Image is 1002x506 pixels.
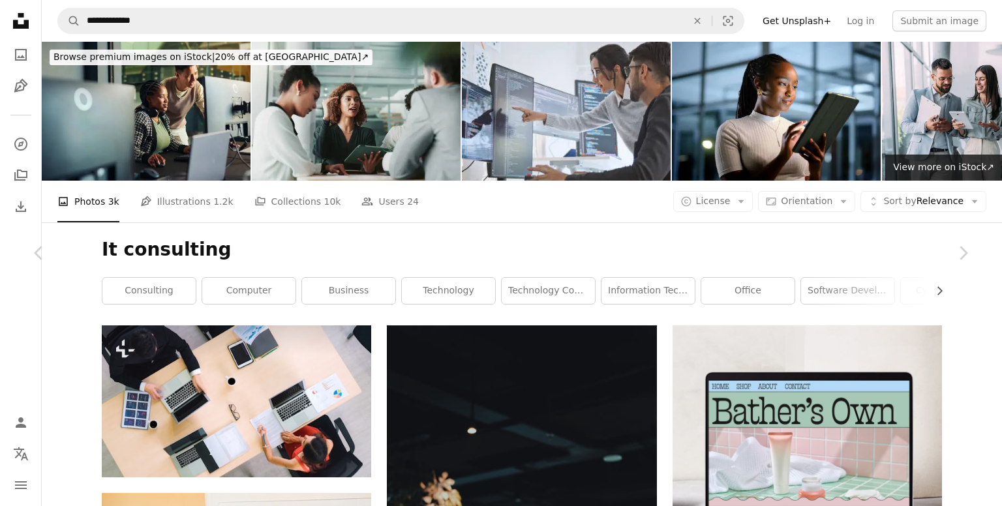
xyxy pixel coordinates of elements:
a: information technology [601,278,695,304]
span: Sort by [883,196,916,206]
button: Menu [8,472,34,498]
a: Collections 10k [254,181,341,222]
a: Next [924,190,1002,316]
span: View more on iStock ↗ [893,162,994,172]
a: office [701,278,795,304]
a: Log in / Sign up [8,409,34,436]
span: 24 [407,194,419,209]
span: 1.2k [213,194,233,209]
a: Browse premium images on iStock|20% off at [GEOGRAPHIC_DATA]↗ [42,42,380,73]
img: Tablet, office and black woman in business at night to research or review design for ads. Technol... [672,42,881,181]
button: Clear [683,8,712,33]
button: Orientation [758,191,855,212]
span: License [696,196,731,206]
a: technology consulting [502,278,595,304]
img: Business people group meeting shot from top view in office . Profession businesswomen, businessme... [102,325,371,477]
a: Photos [8,42,34,68]
a: software development [801,278,894,304]
span: 20% off at [GEOGRAPHIC_DATA] ↗ [53,52,369,62]
button: License [673,191,753,212]
a: Business people group meeting shot from top view in office . Profession businesswomen, businessme... [102,395,371,407]
a: computer [202,278,296,304]
form: Find visuals sitewide [57,8,744,34]
img: Software engineers collaborating on a project, analyzing code on computer monitors in office [42,42,250,181]
h1: It consulting [102,238,942,261]
button: Submit an image [892,10,986,31]
a: View more on iStock↗ [885,155,1002,181]
a: Illustrations 1.2k [140,181,234,222]
a: Users 24 [361,181,419,222]
a: Explore [8,131,34,157]
a: business [302,278,395,304]
a: consulting [102,278,196,304]
img: Hispanic Latin American couple, software engineer developer use computer, work on program coding ... [462,42,671,181]
a: Illustrations [8,73,34,99]
button: Visual search [712,8,744,33]
button: Language [8,441,34,467]
img: Woman, lawyer and tablet at meeting with team, planning and discussion for review for legal case ... [252,42,461,181]
a: technology [402,278,495,304]
a: Collections [8,162,34,188]
button: Search Unsplash [58,8,80,33]
span: Orientation [781,196,832,206]
a: Log in [839,10,882,31]
span: Relevance [883,195,964,208]
span: 10k [324,194,341,209]
a: cybersecurity [901,278,994,304]
a: Get Unsplash+ [755,10,839,31]
button: Sort byRelevance [860,191,986,212]
span: Browse premium images on iStock | [53,52,215,62]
